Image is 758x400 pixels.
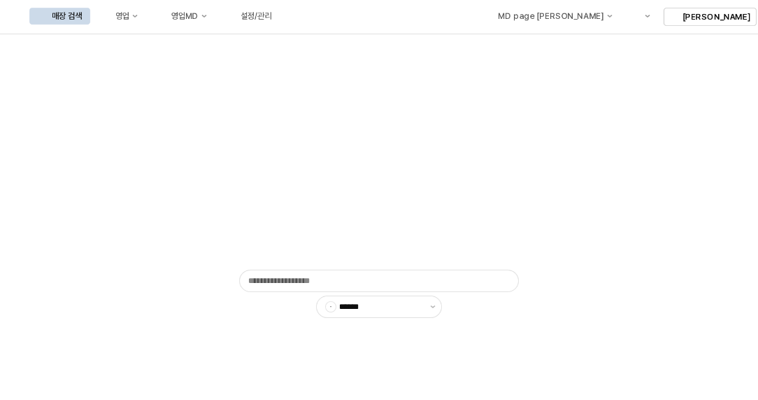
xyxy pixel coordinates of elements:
button: MD page [PERSON_NAME] [475,8,620,25]
button: 매장 검색 [29,8,90,25]
button: [PERSON_NAME] [664,8,757,26]
span: - [326,302,336,312]
button: 영업 [93,8,146,25]
div: 설정/관리 [241,11,271,21]
button: 영업MD [149,8,215,25]
div: MD page 이동 [475,8,620,25]
button: 제안 사항 표시 [424,296,441,317]
div: MD page [PERSON_NAME] [498,11,603,21]
div: 영업 [115,11,129,21]
div: Menu item 6 [623,8,658,25]
p: [PERSON_NAME] [682,11,750,22]
div: 영업MD [171,11,199,21]
button: 설정/관리 [218,8,280,25]
div: 매장 검색 [52,11,82,21]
